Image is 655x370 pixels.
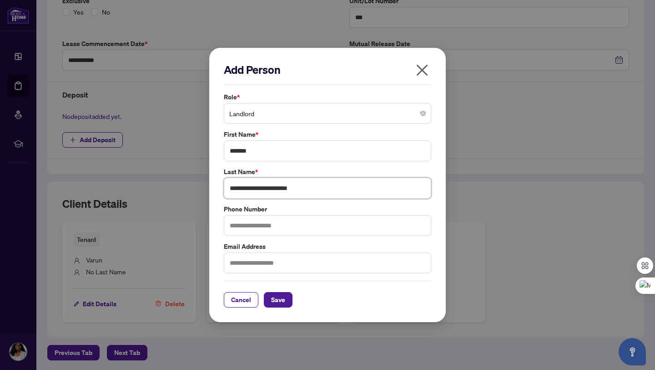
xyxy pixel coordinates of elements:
[224,242,431,252] label: Email Address
[420,111,426,116] span: close-circle
[264,292,292,308] button: Save
[224,62,431,77] h2: Add Person
[231,293,251,307] span: Cancel
[224,292,258,308] button: Cancel
[224,129,431,139] label: First Name
[619,338,646,365] button: Open asap
[229,105,426,122] span: Landlord
[271,293,285,307] span: Save
[224,167,431,177] label: Last Name
[224,92,431,102] label: Role
[224,204,431,214] label: Phone Number
[415,63,429,77] span: close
